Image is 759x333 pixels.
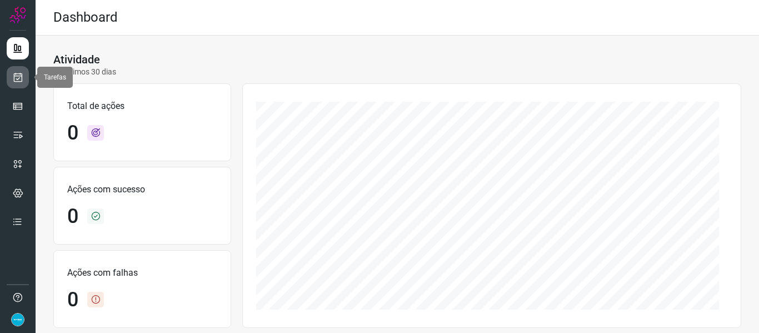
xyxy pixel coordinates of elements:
img: Logo [9,7,26,23]
h1: 0 [67,121,78,145]
h2: Dashboard [53,9,118,26]
p: Ações com sucesso [67,183,217,196]
p: Ações com falhas [67,266,217,280]
p: Total de ações [67,100,217,113]
h3: Atividade [53,53,100,66]
span: Tarefas [44,73,66,81]
p: Últimos 30 dias [53,66,116,78]
img: 86fc21c22a90fb4bae6cb495ded7e8f6.png [11,313,24,326]
h1: 0 [67,205,78,228]
h1: 0 [67,288,78,312]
